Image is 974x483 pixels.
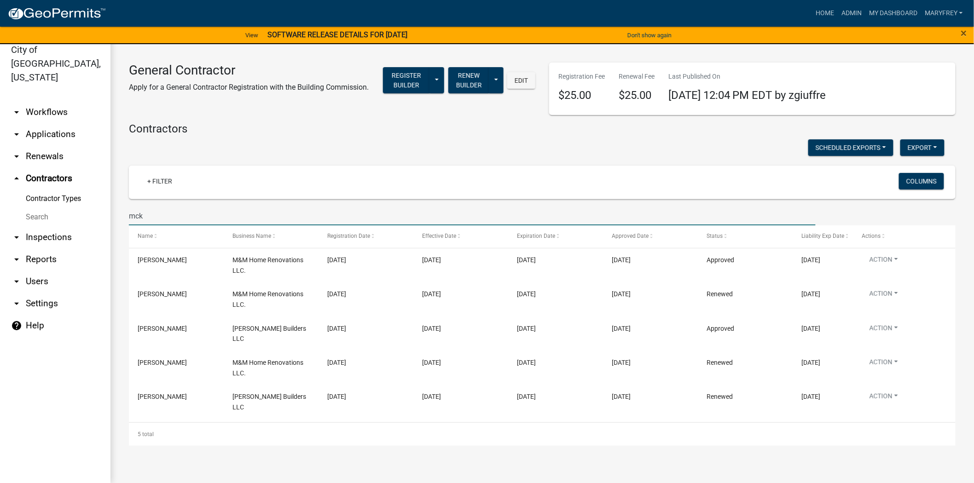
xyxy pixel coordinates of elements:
span: 12/31/2025 [517,325,536,332]
datatable-header-cell: Status [698,225,793,247]
a: Home [812,5,838,22]
i: help [11,320,22,331]
span: 12/04/2024 [422,325,441,332]
span: 08/27/2024 [612,359,631,366]
span: 12/31/2024 [327,290,346,298]
span: Expiration Date [517,233,555,239]
span: Liability Exp Date [802,233,845,239]
span: 09/12/2025 [802,393,821,400]
span: Status [707,233,723,239]
span: Actions [862,233,881,239]
button: Action [862,357,905,371]
span: 08/27/2024 [422,359,441,366]
strong: SOFTWARE RELEASE DETAILS FOR [DATE] [267,30,407,39]
span: Renewed [707,290,733,298]
span: 08/26/2025 [612,256,631,264]
h4: Contractors [129,122,956,136]
p: Registration Fee [558,72,605,81]
i: arrow_drop_down [11,298,22,309]
span: × [961,27,967,40]
button: Edit [507,72,535,89]
datatable-header-cell: Business Name [224,225,319,247]
i: arrow_drop_down [11,254,22,265]
span: 12/31/2024 [517,359,536,366]
span: Registration Date [327,233,370,239]
button: Renew Builder [448,67,489,93]
span: JOHN MCKAIN [138,325,187,332]
span: 01/05/2024 [327,393,346,400]
span: 01/09/2024 [612,393,631,400]
i: arrow_drop_down [11,129,22,140]
span: Approved Date [612,233,649,239]
h3: General Contractor [129,63,369,78]
datatable-header-cell: Name [129,225,224,247]
span: [DATE] 12:04 PM EDT by zgiuffre [668,89,826,102]
i: arrow_drop_down [11,151,22,162]
span: Effective Date [422,233,456,239]
datatable-header-cell: Liability Exp Date [793,225,853,247]
datatable-header-cell: Expiration Date [508,225,603,247]
i: arrow_drop_down [11,276,22,287]
span: M&M Home Renovations LLC. [232,256,303,274]
span: 01/02/2025 [422,290,441,298]
span: McKain Builders LLC [232,393,306,411]
button: Close [961,28,967,39]
span: 12/04/2024 [327,325,346,332]
span: 01/02/2025 [612,290,631,298]
a: MaryFrey [921,5,967,22]
p: Renewal Fee [619,72,655,81]
a: View [242,28,262,43]
span: 06/27/2027 [802,290,821,298]
span: 12/31/2025 [517,290,536,298]
datatable-header-cell: Registration Date [319,225,413,247]
span: Renewed [707,393,733,400]
span: McKain Builders LLC [232,325,306,343]
datatable-header-cell: Actions [853,225,948,247]
span: Approved [707,256,734,264]
button: Scheduled Exports [808,139,893,156]
span: M&M Home Renovations LLC. [232,290,303,308]
a: My Dashboard [865,5,921,22]
button: Action [862,255,905,268]
p: Apply for a General Contractor Registration with the Building Commission. [129,82,369,93]
span: 08/26/2024 [327,359,346,366]
span: Name [138,233,153,239]
span: JOHN MCKAIN [138,393,187,400]
i: arrow_drop_down [11,232,22,243]
span: 09/12/2025 [802,325,821,332]
button: Register Builder [383,67,430,93]
h4: $25.00 [619,89,655,102]
span: 06/27/2027 [802,359,821,366]
i: arrow_drop_up [11,173,22,184]
span: Edward Mckinney [138,290,187,298]
button: Action [862,323,905,337]
button: Columns [899,173,944,190]
span: Renewed [707,359,733,366]
button: Action [862,289,905,302]
span: 12/31/2024 [517,393,536,400]
span: M&M Home Renovations LLC. [232,359,303,377]
datatable-header-cell: Effective Date [413,225,508,247]
div: 5 total [129,423,956,446]
a: Admin [838,5,865,22]
button: Export [900,139,945,156]
span: Edward Mckinney [138,359,187,366]
span: 08/26/2025 [327,256,346,264]
button: Don't show again [624,28,675,43]
h4: $25.00 [558,89,605,102]
datatable-header-cell: Approved Date [603,225,698,247]
span: 01/09/2024 [422,393,441,400]
button: Action [862,391,905,405]
span: Edward Mckinney [138,256,187,264]
span: 12/31/2025 [517,256,536,264]
a: + Filter [140,173,180,190]
span: 08/26/2025 [422,256,441,264]
i: arrow_drop_down [11,107,22,118]
input: Search for contractors [129,207,816,225]
span: 06/27/2027 [802,256,821,264]
span: Approved [707,325,734,332]
span: Business Name [232,233,271,239]
p: Last Published On [668,72,826,81]
span: 12/04/2024 [612,325,631,332]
